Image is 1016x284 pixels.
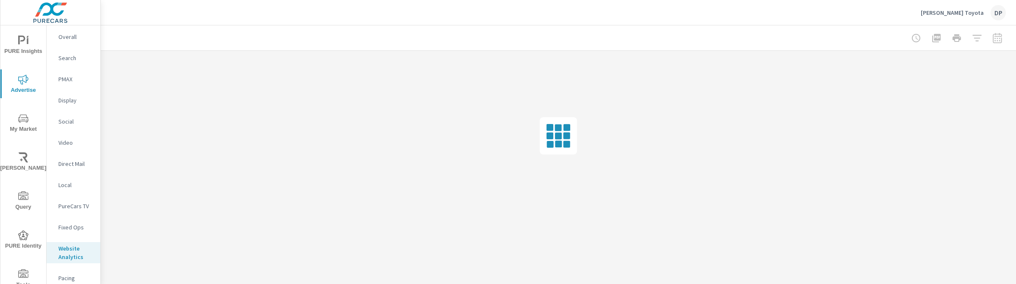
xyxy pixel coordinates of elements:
p: Social [58,117,94,126]
p: PMAX [58,75,94,83]
span: Advertise [3,74,44,95]
span: [PERSON_NAME] [3,152,44,173]
div: Website Analytics [47,242,100,263]
p: PureCars TV [58,202,94,210]
span: PURE Identity [3,230,44,251]
span: Query [3,191,44,212]
p: Website Analytics [58,244,94,261]
div: Search [47,52,100,64]
p: Search [58,54,94,62]
div: Direct Mail [47,157,100,170]
span: My Market [3,113,44,134]
span: PURE Insights [3,36,44,56]
p: [PERSON_NAME] Toyota [921,9,984,17]
p: Video [58,138,94,147]
div: Overall [47,30,100,43]
div: Video [47,136,100,149]
div: DP [991,5,1006,20]
p: Direct Mail [58,160,94,168]
div: Local [47,179,100,191]
div: Display [47,94,100,107]
div: PureCars TV [47,200,100,212]
div: Fixed Ops [47,221,100,234]
p: Local [58,181,94,189]
div: PMAX [47,73,100,85]
p: Display [58,96,94,105]
p: Overall [58,33,94,41]
div: Social [47,115,100,128]
p: Fixed Ops [58,223,94,232]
